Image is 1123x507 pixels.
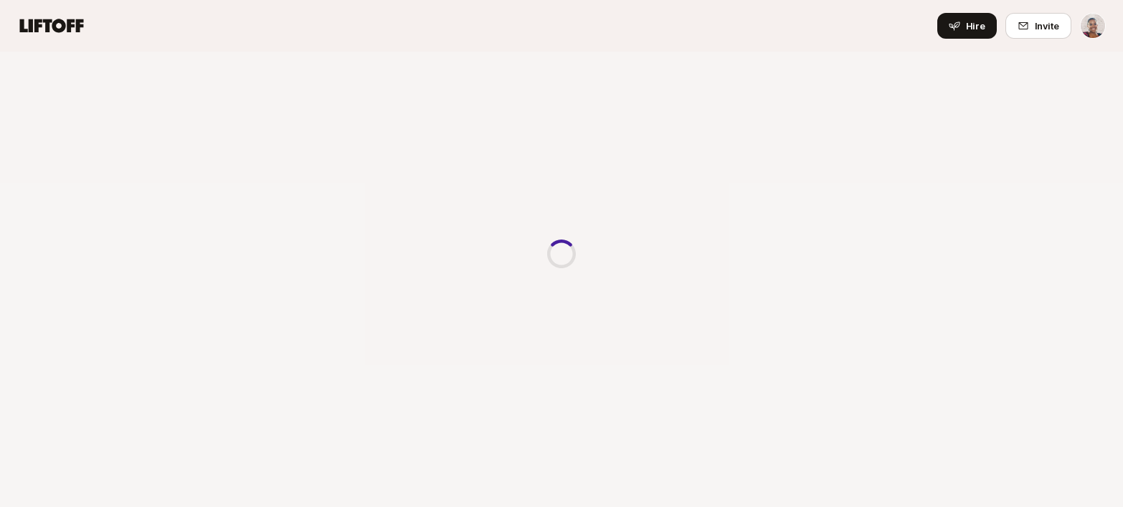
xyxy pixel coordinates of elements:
[966,19,985,33] span: Hire
[1081,14,1105,38] img: Janelle Bradley
[1035,19,1059,33] span: Invite
[1005,13,1071,39] button: Invite
[937,13,997,39] button: Hire
[1080,13,1106,39] button: Janelle Bradley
